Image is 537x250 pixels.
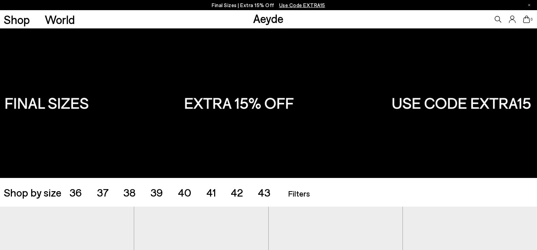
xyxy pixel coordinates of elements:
[45,14,75,25] a: World
[253,11,284,25] a: Aeyde
[523,16,530,23] a: 0
[178,186,191,199] span: 40
[231,186,243,199] span: 42
[97,186,109,199] span: 37
[206,186,216,199] span: 41
[4,187,61,198] span: Shop by size
[258,186,270,199] span: 43
[150,186,163,199] span: 39
[69,186,82,199] span: 36
[288,188,310,198] span: Filters
[212,1,325,9] p: Final Sizes | Extra 15% Off
[279,2,325,8] span: Navigate to /collections/ss25-final-sizes
[4,14,30,25] a: Shop
[530,18,533,21] span: 0
[123,186,136,199] span: 38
